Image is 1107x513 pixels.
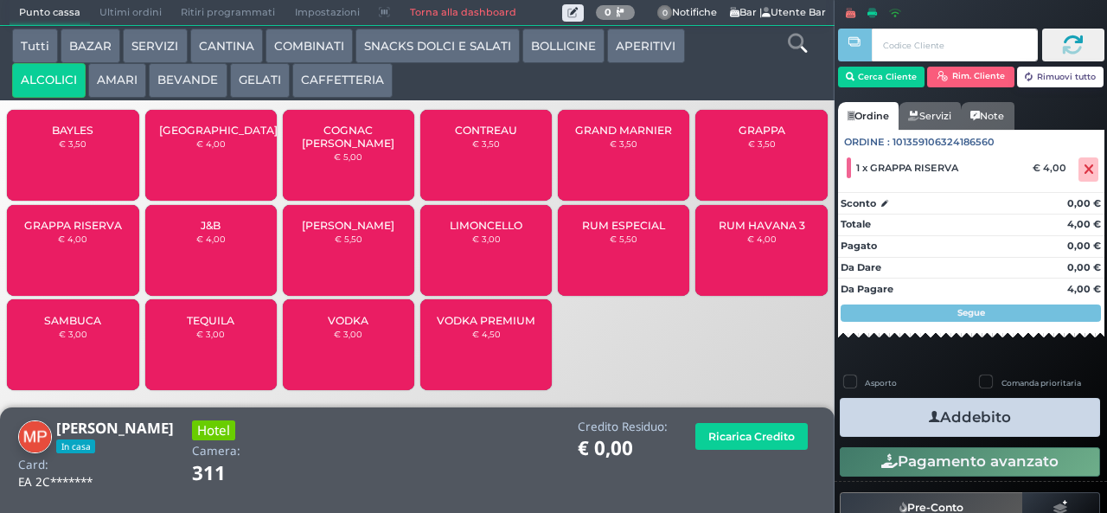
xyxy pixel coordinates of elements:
[196,138,226,149] small: € 4,00
[1067,240,1101,252] strong: 0,00 €
[52,124,93,137] span: BAYLES
[450,219,522,232] span: LIMONCELLO
[18,458,48,471] h4: Card:
[1001,377,1081,388] label: Comanda prioritaria
[840,398,1100,437] button: Addebito
[899,102,961,130] a: Servizi
[605,6,611,18] b: 0
[472,234,501,244] small: € 3,00
[44,314,101,327] span: SAMBUCA
[192,445,240,458] h4: Camera:
[56,439,95,453] span: In casa
[578,438,668,459] h1: € 0,00
[58,234,87,244] small: € 4,00
[18,420,52,454] img: Maria Pia Brancozzi
[355,29,520,63] button: SNACKS DOLCI E SALATI
[844,135,890,150] span: Ordine :
[1067,261,1101,273] strong: 0,00 €
[90,1,171,25] span: Ultimi ordini
[747,234,777,244] small: € 4,00
[201,219,221,232] span: J&B
[171,1,285,25] span: Ritiri programmati
[298,124,400,150] span: COGNAC [PERSON_NAME]
[610,138,637,149] small: € 3,50
[61,29,120,63] button: BAZAR
[400,1,525,25] a: Torna alla dashboard
[610,234,637,244] small: € 5,50
[196,234,226,244] small: € 4,00
[12,29,58,63] button: Tutti
[123,29,187,63] button: SERVIZI
[1067,218,1101,230] strong: 4,00 €
[455,124,517,137] span: CONTREAU
[190,29,263,63] button: CANTINA
[472,138,500,149] small: € 3,50
[334,329,362,339] small: € 3,00
[196,329,225,339] small: € 3,00
[1030,162,1075,174] div: € 4,00
[927,67,1014,87] button: Rim. Cliente
[328,314,368,327] span: VODKA
[841,196,876,211] strong: Sconto
[285,1,369,25] span: Impostazioni
[12,63,86,98] button: ALCOLICI
[24,219,122,232] span: GRAPPA RISERVA
[334,151,362,162] small: € 5,00
[582,219,665,232] span: RUM ESPECIAL
[159,124,278,137] span: [GEOGRAPHIC_DATA]
[838,67,925,87] button: Cerca Cliente
[10,1,90,25] span: Punto cassa
[575,124,672,137] span: GRAND MARNIER
[893,135,995,150] span: 101359106324186560
[522,29,605,63] button: BOLLICINE
[748,138,776,149] small: € 3,50
[1067,197,1101,209] strong: 0,00 €
[841,283,893,295] strong: Da Pagare
[149,63,227,98] button: BEVANDE
[1067,283,1101,295] strong: 4,00 €
[719,219,805,232] span: RUM HAVANA 3
[472,329,501,339] small: € 4,50
[266,29,353,63] button: COMBINATI
[856,162,958,174] span: 1 x GRAPPA RISERVA
[192,463,274,484] h1: 311
[841,240,877,252] strong: Pagato
[841,218,871,230] strong: Totale
[865,377,897,388] label: Asporto
[657,5,673,21] span: 0
[302,219,394,232] span: [PERSON_NAME]
[961,102,1014,130] a: Note
[88,63,146,98] button: AMARI
[192,420,235,440] h3: Hotel
[840,447,1100,477] button: Pagamento avanzato
[739,124,785,137] span: GRAPPA
[59,138,86,149] small: € 3,50
[437,314,535,327] span: VODKA PREMIUM
[957,307,985,318] strong: Segue
[1017,67,1104,87] button: Rimuovi tutto
[872,29,1037,61] input: Codice Cliente
[838,102,899,130] a: Ordine
[607,29,684,63] button: APERITIVI
[841,261,881,273] strong: Da Dare
[187,314,234,327] span: TEQUILA
[59,329,87,339] small: € 3,00
[292,63,393,98] button: CAFFETTERIA
[56,418,174,438] b: [PERSON_NAME]
[335,234,362,244] small: € 5,50
[578,420,668,433] h4: Credito Residuo:
[695,423,808,450] button: Ricarica Credito
[230,63,290,98] button: GELATI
